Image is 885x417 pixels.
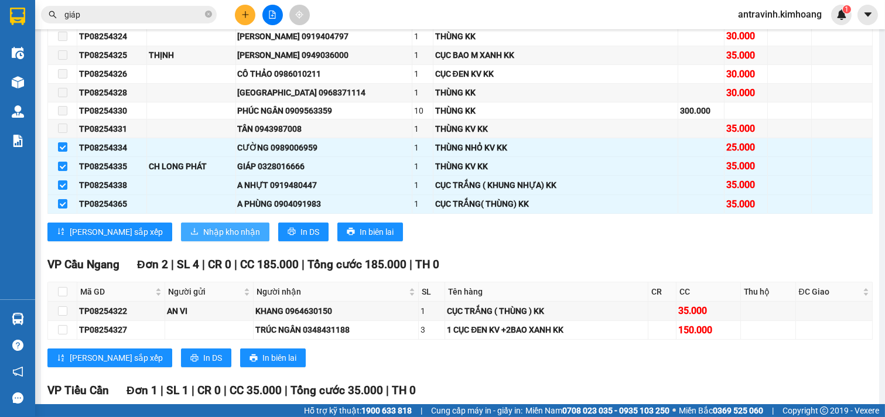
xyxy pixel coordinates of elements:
img: solution-icon [12,135,24,147]
span: sort-ascending [57,227,65,237]
td: TP08254365 [77,195,147,214]
button: plus [235,5,255,25]
div: CỤC TRẮNG ( THÙNG ) KK [447,305,645,317]
td: TP08254331 [77,119,147,138]
button: sort-ascending[PERSON_NAME] sắp xếp [47,348,172,367]
div: 1 [414,67,431,80]
div: THÙNG KV KK [435,122,676,135]
span: K BAO BỂ HƯ [30,87,88,98]
span: search [49,11,57,19]
span: message [12,392,23,404]
span: SL 4 [177,258,199,271]
th: CC [676,282,740,302]
div: GIÁP 0328016666 [238,160,410,173]
td: TP08254322 [77,302,165,320]
span: In biên lai [262,351,296,364]
div: [PERSON_NAME] 0919404797 [238,30,410,43]
span: | [772,404,774,417]
button: printerIn DS [278,223,329,241]
td: TP08254335 [77,157,147,176]
span: aim [295,11,303,19]
span: In DS [203,351,222,364]
span: Đơn 1 [127,384,158,397]
div: A PHÙNG 0904091983 [238,197,410,210]
span: | [202,258,205,271]
button: printerIn biên lai [240,348,306,367]
div: THÙNG KK [435,30,676,43]
span: SL 1 [166,384,189,397]
button: printerIn biên lai [337,223,403,241]
div: TÂN 0943987008 [238,122,410,135]
span: TH 0 [415,258,439,271]
div: PHÚC NGÂN 0909563359 [238,104,410,117]
div: 35.000 [726,48,766,63]
div: 35.000 [726,121,766,136]
div: 300.000 [680,104,722,117]
div: CƯỜNG 0989006959 [238,141,410,154]
div: 30.000 [726,29,766,43]
div: AN VI [167,305,251,317]
div: 35.000 [678,303,738,318]
span: In biên lai [360,225,394,238]
div: THỊNH [149,49,234,61]
div: 35.000 [726,177,766,192]
span: CR 0 [208,258,231,271]
span: printer [288,227,296,237]
span: | [160,384,163,397]
img: warehouse-icon [12,313,24,325]
span: CH LONG PHÁT [5,34,146,56]
strong: BIÊN NHẬN GỬI HÀNG [39,6,136,18]
div: TP08254325 [79,49,145,61]
div: A NHỰT 0919480447 [238,179,410,192]
span: | [285,384,288,397]
div: CỤC TRẮNG( THÙNG) KK [435,197,676,210]
span: [PERSON_NAME] sắp xếp [70,225,163,238]
div: 1 [421,305,443,317]
span: Miền Bắc [679,404,763,417]
span: printer [347,227,355,237]
span: Cung cấp máy in - giấy in: [431,404,522,417]
span: file-add [268,11,276,19]
sup: 1 [843,5,851,13]
div: TP08254328 [79,86,145,99]
strong: 0369 525 060 [713,406,763,415]
div: 1 [414,30,431,43]
button: aim [289,5,310,25]
div: 1 [414,141,431,154]
div: TP08254322 [79,305,163,317]
span: close-circle [205,11,212,18]
div: THÙNG NHỎ KV KK [435,141,676,154]
img: warehouse-icon [12,105,24,118]
button: file-add [262,5,283,25]
span: printer [250,354,258,363]
td: TP08254326 [77,65,147,84]
span: 0328016666 - [5,74,84,86]
span: ⚪️ [672,408,676,413]
span: VP Tiểu Cần [47,384,109,397]
td: TP08254330 [77,102,147,119]
div: 1 [414,49,431,61]
td: TP08254325 [77,46,147,65]
div: TP08254330 [79,104,145,117]
div: THÙNG KV KK [435,160,676,173]
div: KHANG 0964630150 [255,305,416,317]
span: Tổng cước 185.000 [307,258,406,271]
div: TP08254338 [79,179,145,192]
span: Tổng cước 35.000 [291,384,383,397]
span: caret-down [863,9,873,20]
div: TP08254327 [79,323,163,336]
div: TP08254365 [79,197,145,210]
span: | [409,258,412,271]
span: ĐC Giao [799,285,860,298]
td: TP08254328 [77,84,147,102]
img: warehouse-icon [12,76,24,88]
img: icon-new-feature [836,9,847,20]
div: 1 [414,197,431,210]
span: Miền Nam [525,404,669,417]
span: download [190,227,199,237]
button: downloadNhập kho nhận [181,223,269,241]
div: CÔ THẢO 0986010211 [238,67,410,80]
span: CR 0 [197,384,221,397]
span: VP Cầu Ngang [47,258,119,271]
div: 10 [414,104,431,117]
